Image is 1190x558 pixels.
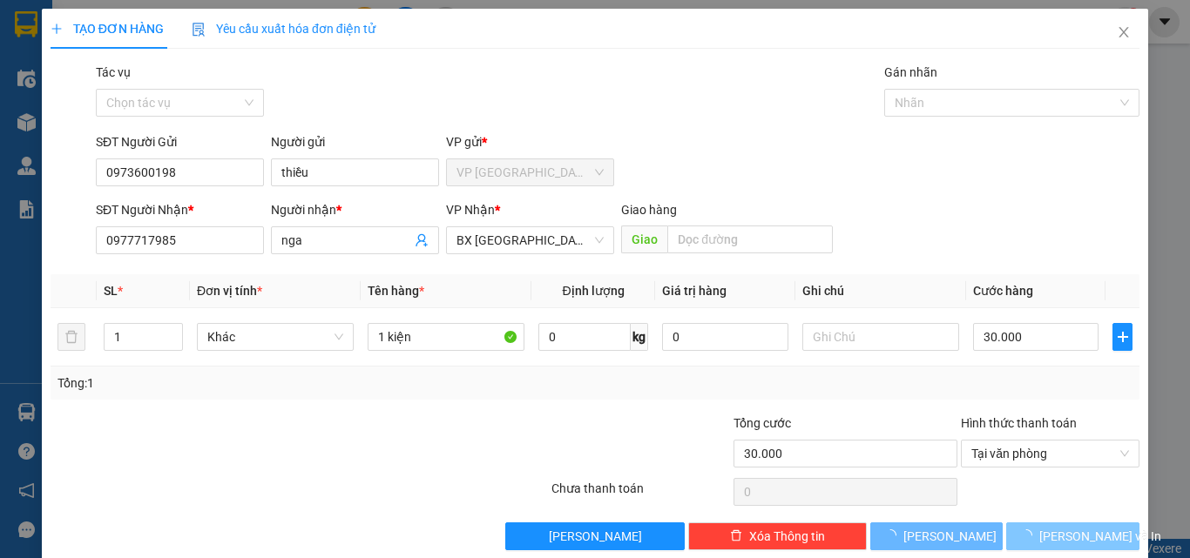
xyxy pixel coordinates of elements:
span: Tại văn phòng [971,440,1129,467]
span: Giao hàng [621,203,677,217]
span: user-add [415,233,429,247]
button: [PERSON_NAME] [505,522,684,550]
span: Cước hàng [973,284,1033,298]
span: plus [51,23,63,35]
div: VP [GEOGRAPHIC_DATA] [15,15,192,57]
span: loading [1020,529,1039,541]
div: Chưa thanh toán [550,479,732,509]
span: delete [730,529,742,543]
input: Dọc đường [667,225,833,253]
button: [PERSON_NAME] và In [1006,522,1139,550]
button: plus [1112,323,1133,351]
img: icon [192,23,206,37]
span: Giao [621,225,667,253]
div: 0978484852 [204,57,344,81]
span: BX Tân Châu [456,227,604,253]
label: Hình thức thanh toán [961,416,1077,430]
input: Ghi Chú [802,323,959,351]
div: Người nhận [271,200,439,219]
div: SĐT Người Nhận [96,200,264,219]
span: [PERSON_NAME] [903,527,997,546]
span: Định lượng [562,284,624,298]
div: Tổng: 1 [57,373,461,393]
span: Gửi: [15,17,42,35]
span: VP Tân Bình [456,159,604,185]
div: VP gửi [446,132,614,151]
span: Nhận: [204,17,246,35]
span: Giá trị hàng [662,284,727,298]
span: kg [631,323,648,351]
span: CR : [13,114,40,132]
span: plus [1113,330,1132,344]
span: Khác [207,324,343,350]
input: VD: Bàn, Ghế [368,323,524,351]
span: close [1117,25,1131,39]
span: Đơn vị tính [197,284,262,298]
span: loading [884,529,903,541]
span: Xóa Thông tin [749,527,825,546]
span: SL [104,284,118,298]
div: 0777099897 [15,77,192,102]
button: deleteXóa Thông tin [688,522,867,550]
div: SĐT Người Gửi [96,132,264,151]
th: Ghi chú [795,274,966,308]
span: [PERSON_NAME] [549,527,642,546]
span: VP Nhận [446,203,495,217]
span: TẠO ĐƠN HÀNG [51,22,164,36]
label: Gán nhãn [884,65,937,79]
button: delete [57,323,85,351]
span: [PERSON_NAME] và In [1039,527,1161,546]
span: Tổng cước [734,416,791,430]
button: [PERSON_NAME] [870,522,1004,550]
span: Yêu cầu xuất hóa đơn điện tử [192,22,375,36]
div: 30.000 [13,112,194,133]
div: NHA KHOA Á ÂU [204,36,344,57]
input: 0 [662,323,788,351]
div: tài [15,57,192,77]
label: Tác vụ [96,65,131,79]
span: Tên hàng [368,284,424,298]
div: T.T Kà Tum [204,15,344,36]
button: Close [1099,9,1148,57]
div: Người gửi [271,132,439,151]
